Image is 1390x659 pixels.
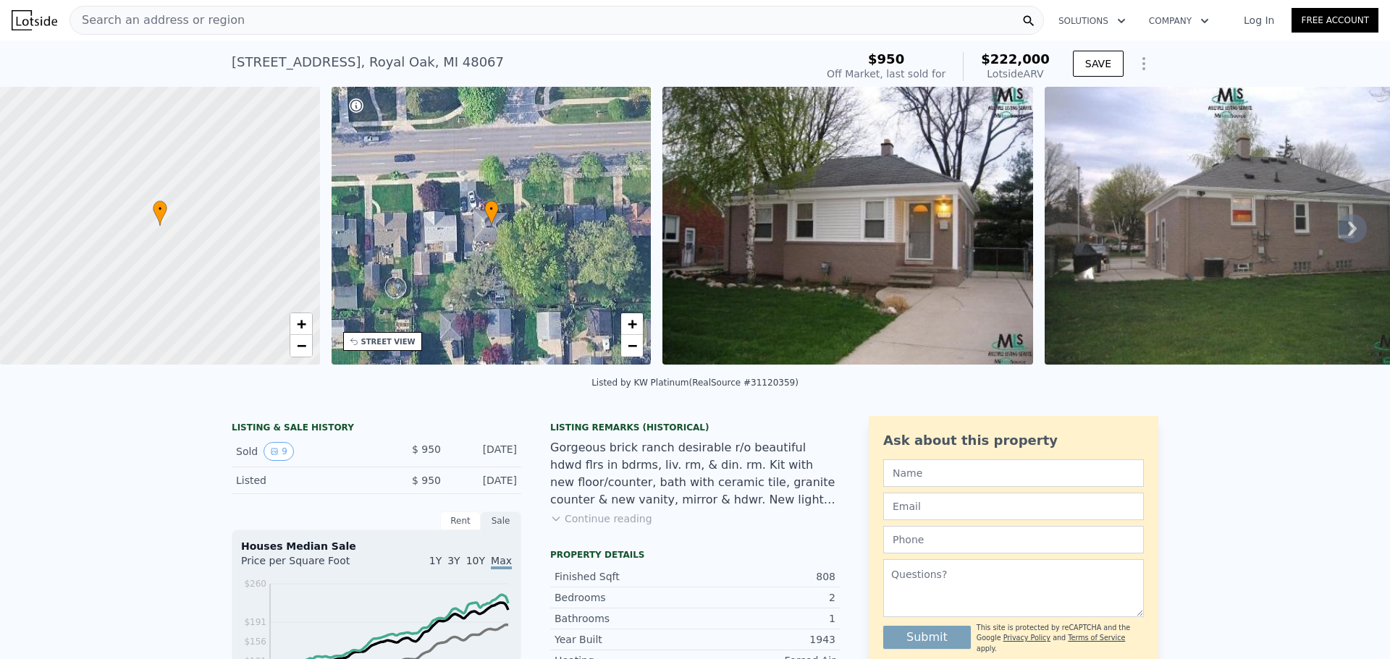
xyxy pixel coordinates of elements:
[981,67,1050,81] div: Lotside ARV
[491,555,512,569] span: Max
[429,555,442,566] span: 1Y
[1137,8,1221,34] button: Company
[484,203,499,216] span: •
[550,422,840,433] div: Listing Remarks (Historical)
[555,611,695,626] div: Bathrooms
[1073,51,1124,77] button: SAVE
[481,511,521,530] div: Sale
[883,459,1144,487] input: Name
[12,10,57,30] img: Lotside
[466,555,485,566] span: 10Y
[290,313,312,335] a: Zoom in
[241,539,512,553] div: Houses Median Sale
[555,590,695,605] div: Bedrooms
[244,617,266,627] tspan: $191
[236,473,365,488] div: Listed
[555,632,695,647] div: Year Built
[628,336,637,354] span: −
[241,553,376,577] div: Price per Square Foot
[621,313,643,335] a: Zoom in
[412,443,441,455] span: $ 950
[695,569,835,584] div: 808
[296,336,306,354] span: −
[264,442,294,461] button: View historical data
[232,52,504,72] div: [STREET_ADDRESS] , Royal Oak , MI 48067
[244,579,266,589] tspan: $260
[70,12,245,29] span: Search an address or region
[290,335,312,357] a: Zoom out
[1047,8,1137,34] button: Solutions
[153,200,167,226] div: •
[236,442,365,461] div: Sold
[1068,634,1125,642] a: Terms of Service
[296,315,306,333] span: +
[695,611,835,626] div: 1
[827,67,945,81] div: Off Market, last sold for
[1292,8,1378,33] a: Free Account
[1226,13,1292,27] a: Log In
[550,511,652,526] button: Continue reading
[621,335,643,357] a: Zoom out
[484,200,499,226] div: •
[550,439,840,509] div: Gorgeous brick ranch desirable r/o beautiful hdwd flrs in bdrms, liv. rm, & din. rm. Kit with new...
[977,623,1144,654] div: This site is protected by reCAPTCHA and the Google and apply.
[440,511,481,530] div: Rent
[695,590,835,605] div: 2
[883,526,1144,553] input: Phone
[1129,49,1158,78] button: Show Options
[868,51,904,67] span: $950
[662,87,1033,365] img: Sale: 167916436 Parcel: 128150957
[883,493,1144,520] input: Email
[550,549,840,561] div: Property details
[883,626,971,649] button: Submit
[591,378,799,388] div: Listed by KW Platinum (RealSource #31120359)
[883,430,1144,451] div: Ask about this property
[361,336,416,347] div: STREET VIEW
[695,632,835,647] div: 1943
[452,442,517,461] div: [DATE]
[153,203,167,216] span: •
[232,422,521,436] div: LISTING & SALE HISTORY
[447,555,460,566] span: 3Y
[981,51,1050,67] span: $222,000
[244,637,266,647] tspan: $156
[628,315,637,333] span: +
[412,475,441,486] span: $ 950
[1003,634,1050,642] a: Privacy Policy
[555,569,695,584] div: Finished Sqft
[452,473,517,488] div: [DATE]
